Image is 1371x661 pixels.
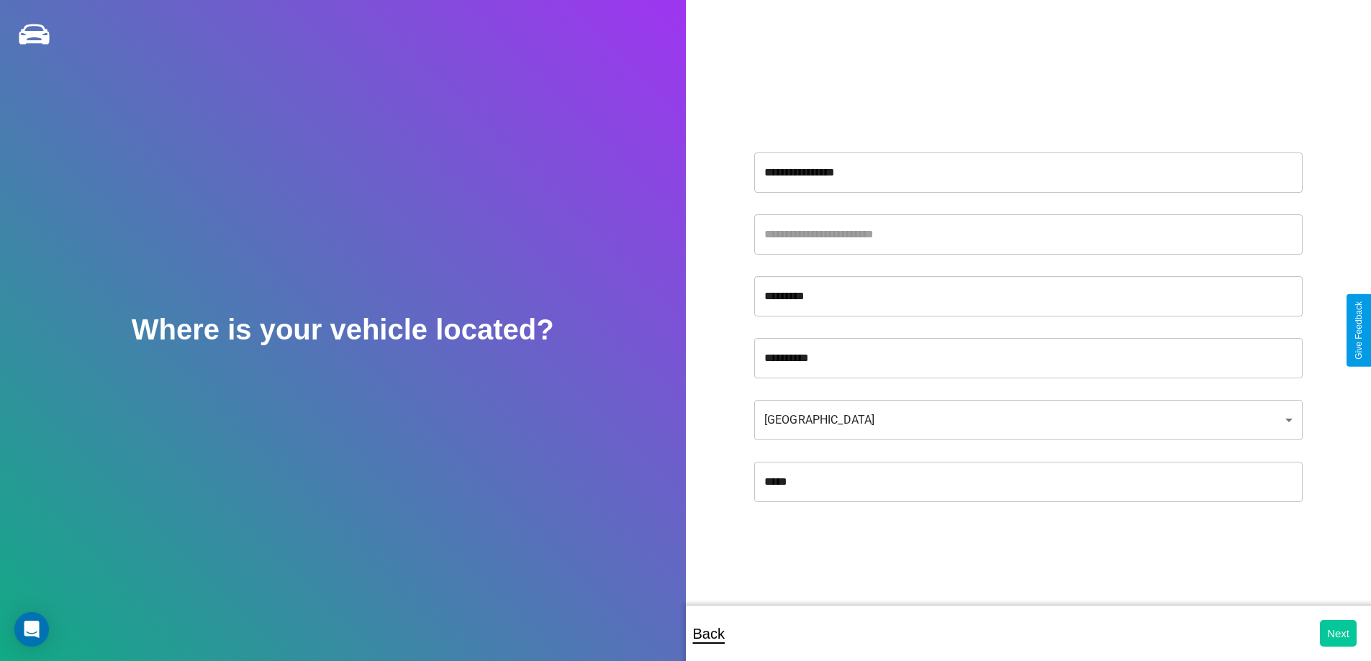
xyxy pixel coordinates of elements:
[132,314,554,346] h2: Where is your vehicle located?
[1320,620,1357,647] button: Next
[693,621,725,647] p: Back
[1354,301,1364,360] div: Give Feedback
[14,612,49,647] div: Open Intercom Messenger
[754,400,1303,440] div: [GEOGRAPHIC_DATA]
